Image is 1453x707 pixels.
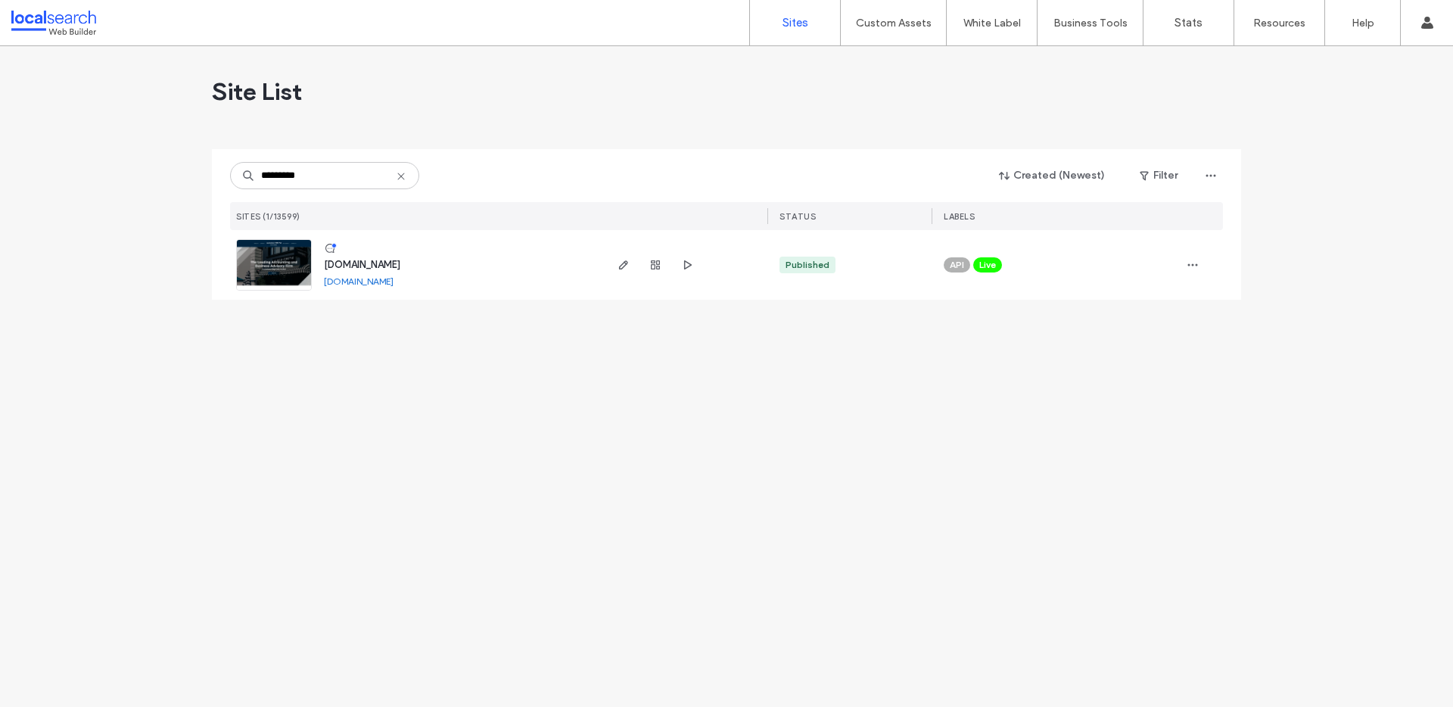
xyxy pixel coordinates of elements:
[779,211,816,222] span: STATUS
[1053,17,1128,30] label: Business Tools
[986,164,1119,188] button: Created (Newest)
[950,258,964,272] span: API
[1175,16,1203,30] label: Stats
[236,211,300,222] span: SITES (1/13599)
[856,17,932,30] label: Custom Assets
[944,211,975,222] span: LABELS
[324,259,400,270] a: [DOMAIN_NAME]
[963,17,1021,30] label: White Label
[212,76,302,107] span: Site List
[35,11,66,24] span: Help
[1352,17,1374,30] label: Help
[979,258,996,272] span: Live
[1253,17,1305,30] label: Resources
[1125,164,1193,188] button: Filter
[324,276,394,287] a: [DOMAIN_NAME]
[786,258,829,272] div: Published
[783,16,808,30] label: Sites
